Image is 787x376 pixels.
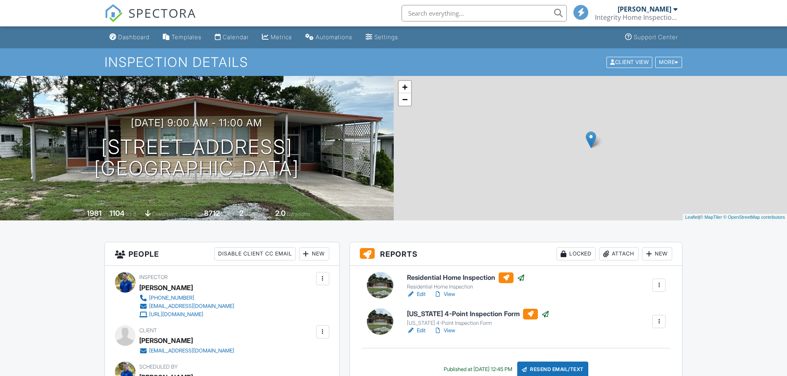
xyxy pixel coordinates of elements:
a: © OpenStreetMap contributors [723,215,785,220]
div: Residential Home Inspection [407,284,525,290]
span: bathrooms [287,211,310,217]
a: [EMAIL_ADDRESS][DOMAIN_NAME] [139,302,234,310]
div: [EMAIL_ADDRESS][DOMAIN_NAME] [149,303,234,310]
a: Templates [159,30,205,45]
span: Lot Size [185,211,203,217]
div: [URL][DOMAIN_NAME] [149,311,203,318]
a: Zoom out [399,93,411,106]
a: © MapTiler [700,215,722,220]
div: Published at [DATE] 12:45 PM [444,366,512,373]
img: The Best Home Inspection Software - Spectora [105,4,123,22]
div: 2 [239,209,243,218]
div: New [299,247,329,260]
div: Calendar [223,33,249,40]
div: Templates [171,33,202,40]
h3: People [105,242,339,266]
div: 8712 [204,209,220,218]
a: Residential Home Inspection Residential Home Inspection [407,272,525,291]
div: Dashboard [118,33,150,40]
span: sq. ft. [126,211,137,217]
a: [EMAIL_ADDRESS][DOMAIN_NAME] [139,347,234,355]
a: [US_STATE] 4-Point Inspection Form [US_STATE] 4-Point Inspection Form [407,309,549,327]
h6: Residential Home Inspection [407,272,525,283]
div: Attach [599,247,639,260]
span: Client [139,327,157,333]
div: [EMAIL_ADDRESS][DOMAIN_NAME] [149,348,234,354]
span: bedrooms [245,211,267,217]
h3: [DATE] 9:00 am - 11:00 am [131,117,262,128]
h3: Reports [350,242,682,266]
div: Integrity Home Inspections of Florida, LLC [595,13,678,21]
a: Zoom in [399,81,411,93]
span: crawlspace [152,211,178,217]
span: sq.ft. [221,211,231,217]
a: Dashboard [106,30,153,45]
span: Inspector [139,274,168,280]
h1: Inspection Details [105,55,683,69]
a: Edit [407,326,426,335]
div: More [655,57,682,68]
div: [PERSON_NAME] [139,334,193,347]
div: 2.0 [275,209,285,218]
a: Client View [606,59,654,65]
div: New [642,247,672,260]
div: Settings [374,33,398,40]
div: [PHONE_NUMBER] [149,295,194,301]
div: Support Center [634,33,678,40]
span: SPECTORA [128,4,196,21]
a: Metrics [259,30,295,45]
a: [URL][DOMAIN_NAME] [139,310,234,319]
div: [PERSON_NAME] [618,5,671,13]
a: Automations (Basic) [302,30,356,45]
div: Client View [606,57,652,68]
span: Built [76,211,86,217]
div: | [683,214,787,221]
div: Disable Client CC Email [214,247,296,260]
h6: [US_STATE] 4-Point Inspection Form [407,309,549,319]
a: [PHONE_NUMBER] [139,294,234,302]
a: Edit [407,290,426,298]
h1: [STREET_ADDRESS] [GEOGRAPHIC_DATA] [94,136,299,180]
a: View [434,326,455,335]
a: Support Center [622,30,681,45]
div: Automations [316,33,352,40]
a: Settings [362,30,402,45]
input: Search everything... [402,5,567,21]
div: Locked [556,247,596,260]
a: SPECTORA [105,11,196,28]
a: View [434,290,455,298]
div: 1104 [109,209,124,218]
span: Scheduled By [139,364,178,370]
div: [PERSON_NAME] [139,281,193,294]
a: Leaflet [685,215,699,220]
div: Metrics [271,33,292,40]
div: 1981 [87,209,102,218]
a: Calendar [212,30,252,45]
div: [US_STATE] 4-Point Inspection Form [407,320,549,326]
